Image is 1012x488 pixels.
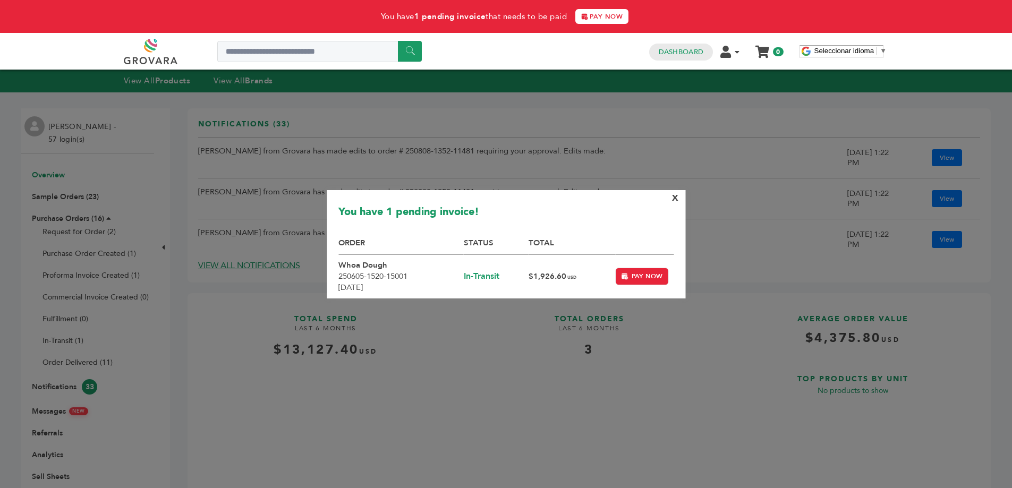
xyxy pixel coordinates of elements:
[880,47,887,55] span: ▼
[414,11,486,22] strong: 1 pending invoice
[567,275,576,280] span: USD
[338,282,464,293] div: [DATE]
[217,41,422,62] input: Search a product or brand...
[814,47,874,55] span: Seleccionar idioma
[773,47,783,56] span: 0
[615,268,668,285] button: PAY NOW
[575,9,628,24] a: PAY NOW
[814,47,887,55] a: Seleccionar idioma​
[338,260,387,270] strong: Whoa Dough
[381,11,567,22] span: You have that needs to be paid
[338,237,464,255] th: ORDER
[756,42,768,54] a: My Cart
[464,237,529,255] th: STATUS
[464,255,529,298] td: In-Transit
[529,271,566,281] strong: $1,926.60
[529,237,615,255] th: TOTAL
[338,271,464,282] div: 250605-1520-15001
[877,47,877,55] span: ​
[338,204,674,224] h2: You have 1 pending invoice!
[672,192,678,204] span: X
[659,47,703,57] a: Dashboard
